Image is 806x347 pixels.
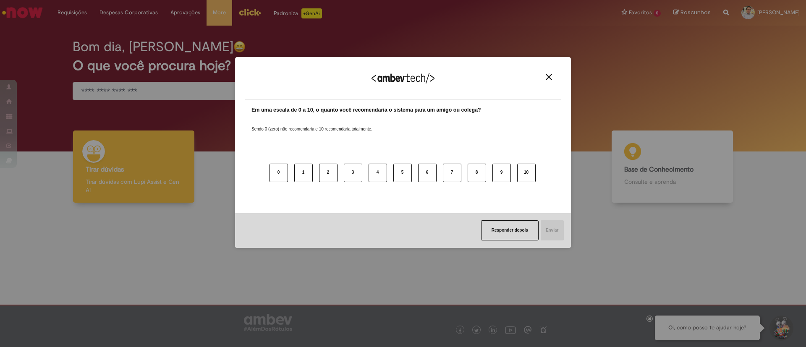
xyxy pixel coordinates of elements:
button: 8 [468,164,486,182]
button: Close [543,73,555,81]
button: 4 [369,164,387,182]
button: 1 [294,164,313,182]
button: 3 [344,164,362,182]
button: 7 [443,164,461,182]
button: 2 [319,164,338,182]
label: Sendo 0 (zero) não recomendaria e 10 recomendaria totalmente. [251,116,372,132]
button: 5 [393,164,412,182]
img: Close [546,74,552,80]
button: Responder depois [481,220,539,240]
button: 6 [418,164,437,182]
button: 0 [270,164,288,182]
img: Logo Ambevtech [372,73,434,83]
button: 9 [492,164,511,182]
button: 10 [517,164,536,182]
label: Em uma escala de 0 a 10, o quanto você recomendaria o sistema para um amigo ou colega? [251,106,481,114]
